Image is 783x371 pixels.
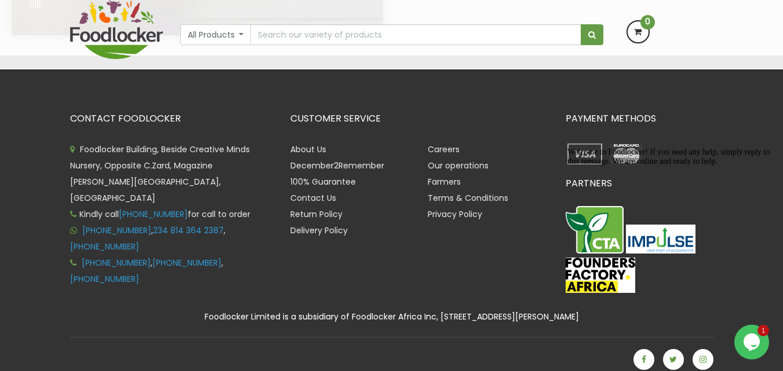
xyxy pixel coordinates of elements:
a: [PHONE_NUMBER] [82,257,151,269]
a: Farmers [428,176,461,188]
a: [PHONE_NUMBER] [152,257,221,269]
span: Welcome to Foodlocker! If you need any help, simply reply to this message. We are online and read... [5,5,207,23]
h3: CUSTOMER SERVICE [290,113,548,124]
span: Kindly call for call to order [70,208,250,220]
h3: CONTACT FOODLOCKER [70,113,273,124]
div: Foodlocker Limited is a subsidiary of Foodlocker Africa Inc, [STREET_ADDRESS][PERSON_NAME] [61,310,722,324]
span: , , [70,225,225,252]
h3: PAYMENT METHODS [566,113,713,124]
input: Search our variety of products [250,24,581,45]
a: Return Policy [290,208,343,220]
img: payment [566,141,604,167]
a: [PHONE_NUMBER] [82,225,151,236]
a: Our operations [428,160,489,171]
a: [PHONE_NUMBER] [70,273,139,285]
span: Foodlocker Building, Beside Creative Minds Nursery, Opposite C.Zard, Magazine [PERSON_NAME][GEOGR... [70,144,250,204]
a: Contact Us [290,192,336,204]
a: About Us [290,144,326,155]
a: Terms & Conditions [428,192,508,204]
a: [PHONE_NUMBER] [70,241,139,252]
a: Delivery Policy [290,225,348,236]
a: 234 814 364 2387 [153,225,224,236]
a: 100% Guarantee [290,176,356,188]
span: , , [70,257,223,285]
iframe: chat widget [563,143,771,319]
img: payment [607,141,646,167]
div: Welcome to Foodlocker! If you need any help, simply reply to this message. We are online and read... [5,5,213,23]
span: 0 [640,15,655,30]
button: All Products [180,24,252,45]
iframe: chat widget [734,325,771,359]
a: [PHONE_NUMBER] [119,208,188,220]
a: December2Remember [290,160,384,171]
a: Careers [428,144,460,155]
a: Privacy Policy [428,208,482,220]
